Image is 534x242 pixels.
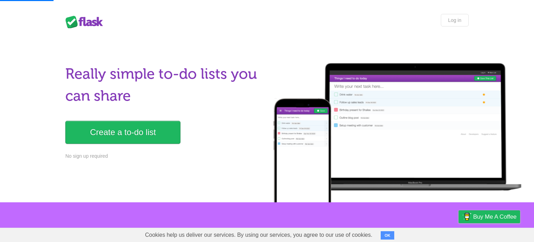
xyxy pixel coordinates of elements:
[65,121,180,144] a: Create a to-do list
[473,211,517,223] span: Buy me a coffee
[381,231,394,240] button: OK
[138,228,379,242] span: Cookies help us deliver our services. By using our services, you agree to our use of cookies.
[462,211,471,223] img: Buy me a coffee
[65,16,107,28] div: Flask Lists
[441,14,469,26] a: Log in
[459,210,520,223] a: Buy me a coffee
[65,153,263,160] p: No sign up required
[65,63,263,107] h1: Really simple to-do lists you can share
